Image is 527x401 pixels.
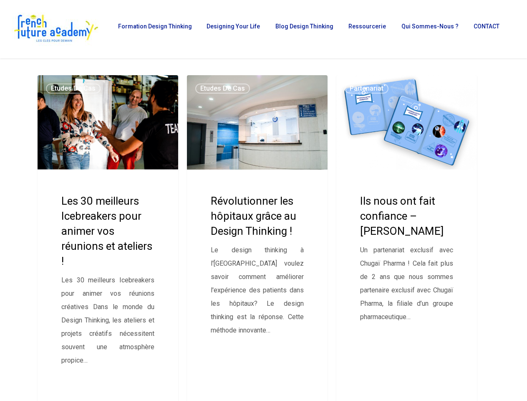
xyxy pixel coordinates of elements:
[46,84,101,94] a: Etudes de cas
[114,23,194,35] a: Formation Design Thinking
[397,23,461,35] a: Qui sommes-nous ?
[401,23,459,30] span: Qui sommes-nous ?
[469,23,503,35] a: CONTACT
[474,23,499,30] span: CONTACT
[348,23,386,30] span: Ressourcerie
[202,23,262,35] a: Designing Your Life
[345,84,388,94] a: Partenariat
[207,23,260,30] span: Designing Your Life
[344,23,389,35] a: Ressourcerie
[195,84,250,94] a: Etudes de cas
[275,23,333,30] span: Blog Design Thinking
[12,13,100,46] img: French Future Academy
[271,23,336,35] a: Blog Design Thinking
[118,23,192,30] span: Formation Design Thinking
